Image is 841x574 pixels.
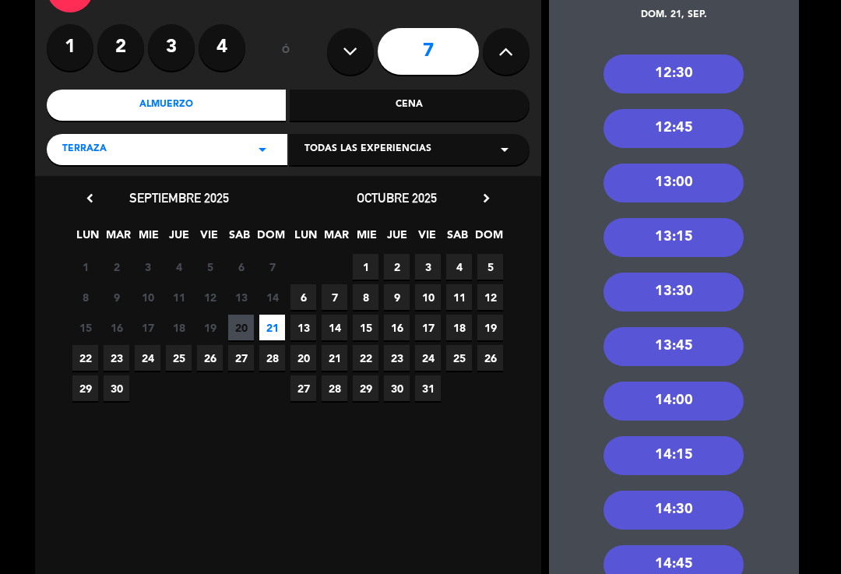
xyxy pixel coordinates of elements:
[322,284,347,310] span: 7
[228,315,254,340] span: 20
[135,284,160,310] span: 10
[104,254,129,280] span: 2
[384,345,410,371] span: 23
[199,24,245,71] label: 4
[259,284,285,310] span: 14
[384,254,410,280] span: 2
[47,24,93,71] label: 1
[304,142,431,157] span: Todas las experiencias
[196,226,222,252] span: VIE
[166,345,192,371] span: 25
[603,491,744,530] div: 14:30
[477,254,503,280] span: 5
[414,226,440,252] span: VIE
[384,226,410,252] span: JUE
[228,345,254,371] span: 27
[603,382,744,421] div: 14:00
[353,375,378,401] span: 29
[75,226,100,252] span: LUN
[290,315,316,340] span: 13
[477,315,503,340] span: 19
[72,315,98,340] span: 15
[475,226,501,252] span: DOM
[323,226,349,252] span: MAR
[197,315,223,340] span: 19
[104,284,129,310] span: 9
[495,140,514,159] i: arrow_drop_down
[135,226,161,252] span: MIE
[603,327,744,366] div: 13:45
[290,90,530,121] div: Cena
[446,345,472,371] span: 25
[166,254,192,280] span: 4
[148,24,195,71] label: 3
[353,345,378,371] span: 22
[227,226,252,252] span: SAB
[166,284,192,310] span: 11
[72,284,98,310] span: 8
[228,254,254,280] span: 6
[603,436,744,475] div: 14:15
[166,315,192,340] span: 18
[259,345,285,371] span: 28
[135,345,160,371] span: 24
[603,164,744,202] div: 13:00
[446,254,472,280] span: 4
[135,315,160,340] span: 17
[104,315,129,340] span: 16
[549,8,799,23] div: dom. 21, sep.
[105,226,131,252] span: MAR
[384,375,410,401] span: 30
[97,24,144,71] label: 2
[197,345,223,371] span: 26
[603,109,744,148] div: 12:45
[72,375,98,401] span: 29
[259,254,285,280] span: 7
[384,315,410,340] span: 16
[228,284,254,310] span: 13
[257,226,283,252] span: DOM
[322,375,347,401] span: 28
[104,375,129,401] span: 30
[415,315,441,340] span: 17
[129,190,229,206] span: septiembre 2025
[322,315,347,340] span: 14
[293,226,318,252] span: LUN
[290,345,316,371] span: 20
[477,345,503,371] span: 26
[477,284,503,310] span: 12
[353,284,378,310] span: 8
[415,254,441,280] span: 3
[197,254,223,280] span: 5
[353,254,378,280] span: 1
[446,284,472,310] span: 11
[82,190,98,206] i: chevron_left
[290,375,316,401] span: 27
[72,254,98,280] span: 1
[603,55,744,93] div: 12:30
[135,254,160,280] span: 3
[415,284,441,310] span: 10
[253,140,272,159] i: arrow_drop_down
[415,345,441,371] span: 24
[322,345,347,371] span: 21
[357,190,437,206] span: octubre 2025
[478,190,494,206] i: chevron_right
[446,315,472,340] span: 18
[104,345,129,371] span: 23
[445,226,470,252] span: SAB
[261,24,311,79] div: ó
[384,284,410,310] span: 9
[47,90,287,121] div: Almuerzo
[603,218,744,257] div: 13:15
[603,273,744,312] div: 13:30
[290,284,316,310] span: 6
[415,375,441,401] span: 31
[62,142,107,157] span: Terraza
[166,226,192,252] span: JUE
[353,315,378,340] span: 15
[259,315,285,340] span: 21
[197,284,223,310] span: 12
[354,226,379,252] span: MIE
[72,345,98,371] span: 22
